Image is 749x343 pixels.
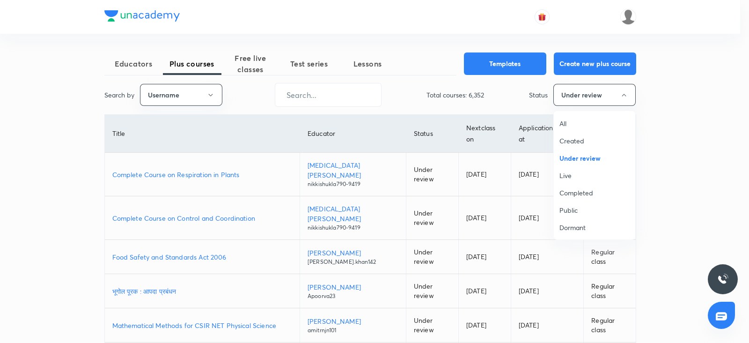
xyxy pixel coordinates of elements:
span: Dormant [559,223,630,232]
span: Live [559,171,630,180]
span: Completed [559,188,630,198]
span: Under review [559,153,630,163]
span: Created [559,136,630,146]
span: Public [559,205,630,215]
span: All [559,119,630,128]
